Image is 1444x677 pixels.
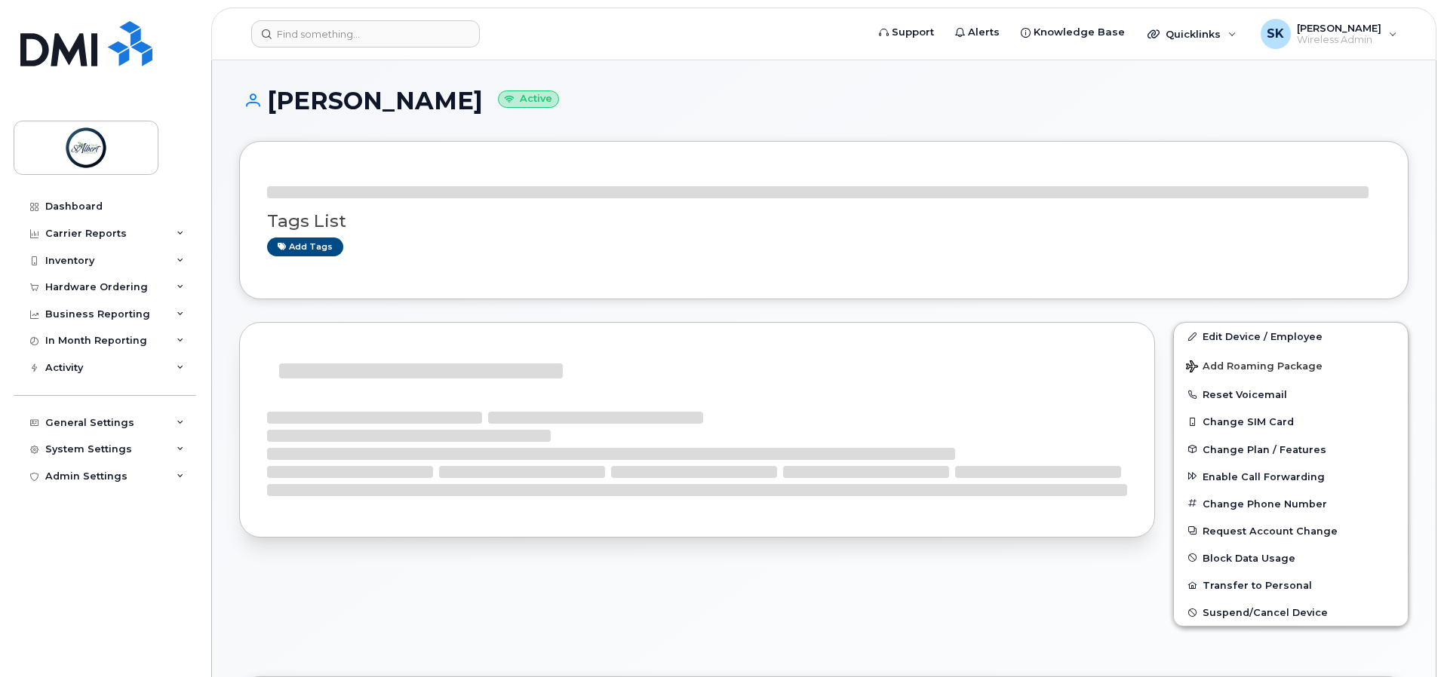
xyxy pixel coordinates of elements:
[1203,607,1328,618] span: Suspend/Cancel Device
[1174,490,1408,517] button: Change Phone Number
[1174,350,1408,381] button: Add Roaming Package
[1174,408,1408,435] button: Change SIM Card
[498,90,559,108] small: Active
[267,212,1381,231] h3: Tags List
[1174,323,1408,350] a: Edit Device / Employee
[1186,360,1323,375] span: Add Roaming Package
[267,237,343,256] a: Add tags
[1174,599,1408,626] button: Suspend/Cancel Device
[1174,463,1408,490] button: Enable Call Forwarding
[239,87,1409,114] h1: [PERSON_NAME]
[1174,381,1408,408] button: Reset Voicemail
[1203,470,1325,482] span: Enable Call Forwarding
[1174,544,1408,571] button: Block Data Usage
[1174,517,1408,544] button: Request Account Change
[1203,443,1326,455] span: Change Plan / Features
[1174,571,1408,599] button: Transfer to Personal
[1174,436,1408,463] button: Change Plan / Features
